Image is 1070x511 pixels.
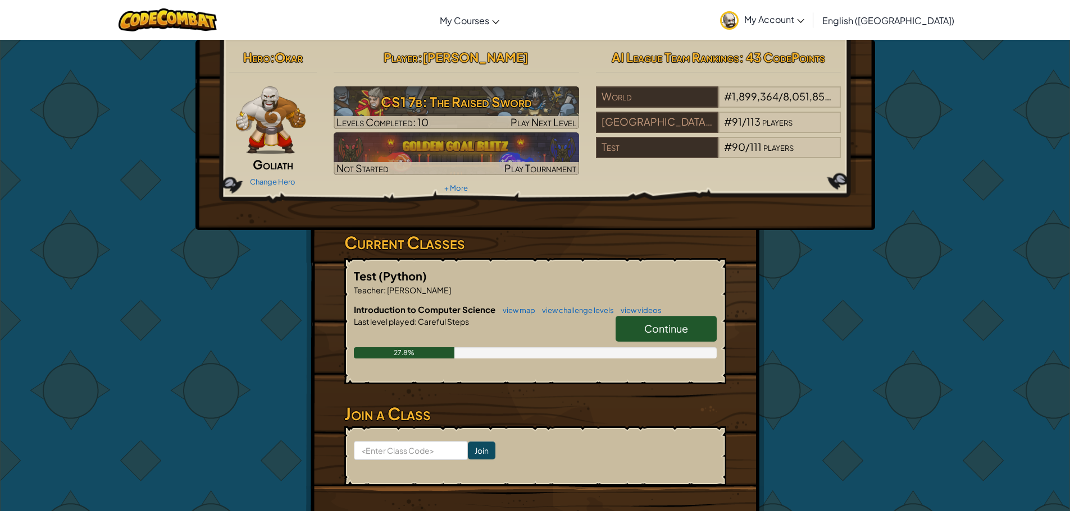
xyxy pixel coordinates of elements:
span: Continue [644,322,688,335]
a: World#1,899,364/8,051,853players [596,97,841,110]
a: [GEOGRAPHIC_DATA][PERSON_NAME] Dist#91/113players [596,122,841,135]
span: (Python) [379,269,427,283]
a: view videos [615,306,662,315]
span: Teacher [354,285,384,295]
img: CS1 7b: The Raised Sword [334,86,579,129]
a: My Courses [434,5,505,35]
span: players [763,140,794,153]
a: Test#90/111players [596,148,841,160]
span: : 43 CodePoints [739,49,825,65]
span: 90 [732,140,745,153]
img: goliath-pose.png [236,86,306,154]
input: <Enter Class Code> [354,441,468,460]
span: Hero [243,49,270,65]
span: Player [384,49,418,65]
a: Change Hero [250,177,295,186]
a: Play Next Level [334,86,579,129]
span: # [724,140,732,153]
span: / [745,140,750,153]
span: : [418,49,422,65]
span: [PERSON_NAME] [386,285,451,295]
span: 111 [750,140,762,153]
a: English ([GEOGRAPHIC_DATA]) [817,5,960,35]
span: : [415,316,417,326]
span: English ([GEOGRAPHIC_DATA]) [822,15,954,26]
span: 113 [746,115,761,128]
img: avatar [720,11,739,30]
span: AI League Team Rankings [612,49,739,65]
span: Play Next Level [511,116,576,128]
span: players [832,90,863,103]
span: Play Tournament [504,162,576,174]
a: Not StartedPlay Tournament [334,132,579,175]
h3: Join a Class [344,401,726,426]
span: Okar [275,49,303,65]
span: Goliath [253,156,293,172]
div: Test [596,137,718,158]
span: Last level played [354,316,415,326]
a: view map [497,306,535,315]
span: / [778,90,783,103]
span: [PERSON_NAME] [422,49,529,65]
span: : [270,49,275,65]
img: CodeCombat logo [119,8,217,31]
span: / [742,115,746,128]
input: Join [468,441,495,459]
span: Introduction to Computer Science [354,304,497,315]
a: view challenge levels [536,306,614,315]
h3: CS1 7b: The Raised Sword [334,89,579,114]
a: My Account [714,2,810,38]
h3: Current Classes [344,230,726,255]
span: # [724,115,732,128]
span: Careful Steps [417,316,469,326]
span: Test [354,269,379,283]
span: 91 [732,115,742,128]
div: World [596,86,718,108]
img: Golden Goal [334,132,579,175]
span: My Account [744,13,804,25]
span: Levels Completed: 10 [336,116,429,128]
span: Not Started [336,162,389,174]
span: players [762,115,793,128]
div: [GEOGRAPHIC_DATA][PERSON_NAME] Dist [596,112,718,133]
span: My Courses [440,15,489,26]
span: 8,051,853 [783,90,831,103]
span: # [724,90,732,103]
span: 1,899,364 [732,90,778,103]
a: + More [444,183,468,192]
span: : [384,285,386,295]
div: 27.8% [354,347,455,358]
